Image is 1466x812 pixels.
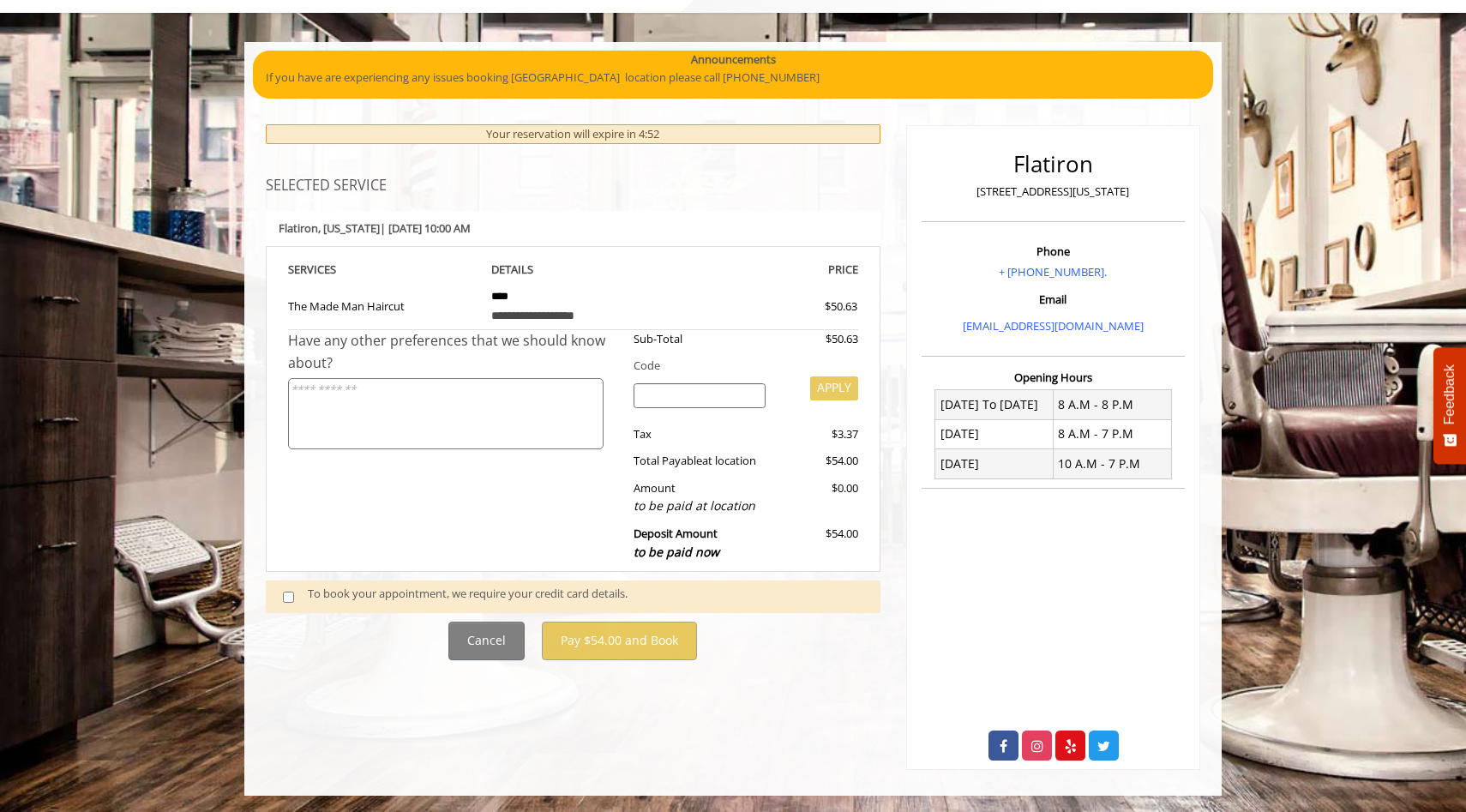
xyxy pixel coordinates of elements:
[926,245,1181,257] h3: Phone
[926,152,1181,177] h2: Flatiron
[478,260,669,280] th: DETAILS
[810,376,858,400] button: APPLY
[778,425,857,443] div: $3.37
[288,260,478,280] th: SERVICE
[922,371,1185,383] h3: Opening Hours
[778,330,857,348] div: $50.63
[288,330,621,374] div: Have any other preferences that we should know about?
[288,280,478,330] td: The Made Man Haircut
[1433,347,1466,464] button: Feedback - Show survey
[935,419,1054,448] td: [DATE]
[763,298,857,316] div: $50.63
[621,357,858,375] div: Code
[1053,449,1171,478] td: 10 A.M - 7 P.M
[448,622,525,660] button: Cancel
[926,293,1181,305] h3: Email
[926,183,1181,201] p: [STREET_ADDRESS][US_STATE]
[634,526,719,560] b: Deposit Amount
[668,260,858,280] th: PRICE
[691,51,776,69] b: Announcements
[266,69,1200,87] p: If you have are experiencing any issues booking [GEOGRAPHIC_DATA] location please call [PHONE_NUM...
[1053,390,1171,419] td: 8 A.M - 8 P.M
[308,585,863,608] div: To book your appointment, we require your credit card details.
[634,496,766,515] div: to be paid at location
[778,452,857,470] div: $54.00
[542,622,697,660] button: Pay $54.00 and Book
[634,544,719,560] span: to be paid now
[778,479,857,516] div: $0.00
[963,318,1144,334] a: [EMAIL_ADDRESS][DOMAIN_NAME]
[999,264,1107,280] a: + [PHONE_NUMBER].
[621,330,779,348] div: Sub-Total
[935,390,1054,419] td: [DATE] To [DATE]
[330,262,336,277] span: S
[621,479,779,516] div: Amount
[1442,364,1457,424] span: Feedback
[935,449,1054,478] td: [DATE]
[778,525,857,562] div: $54.00
[621,452,779,470] div: Total Payable
[266,124,880,144] div: Your reservation will expire in 4:52
[279,220,471,236] b: Flatiron | [DATE] 10:00 AM
[1053,419,1171,448] td: 8 A.M - 7 P.M
[318,220,380,236] span: , [US_STATE]
[266,178,880,194] h3: SELECTED SERVICE
[702,453,756,468] span: at location
[621,425,779,443] div: Tax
